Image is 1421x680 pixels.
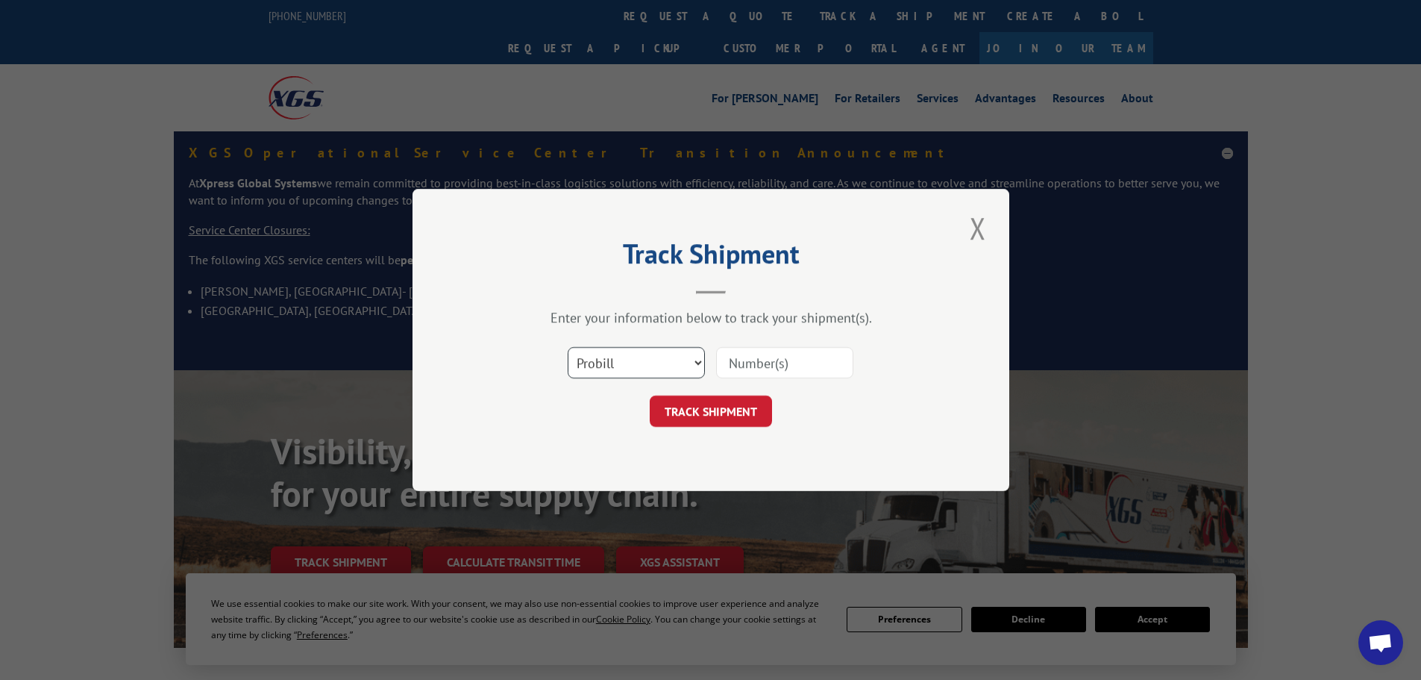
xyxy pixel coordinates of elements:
[487,309,935,326] div: Enter your information below to track your shipment(s).
[1358,620,1403,665] a: Open chat
[716,347,853,378] input: Number(s)
[650,396,772,427] button: TRACK SHIPMENT
[487,243,935,272] h2: Track Shipment
[965,208,991,249] button: Close modal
